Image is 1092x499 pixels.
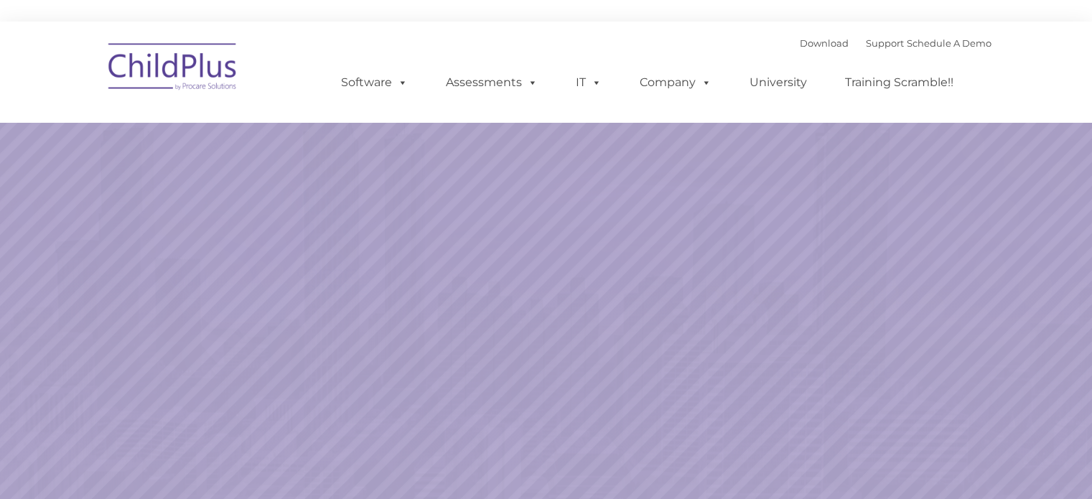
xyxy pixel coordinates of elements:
a: IT [561,68,616,97]
a: Software [327,68,422,97]
a: Training Scramble!! [831,68,968,97]
a: Support [866,37,904,49]
img: ChildPlus by Procare Solutions [101,33,245,105]
a: Company [625,68,726,97]
a: University [735,68,821,97]
a: Schedule A Demo [907,37,991,49]
a: Learn More [742,347,925,395]
a: Download [800,37,849,49]
a: Assessments [431,68,552,97]
font: | [800,37,991,49]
